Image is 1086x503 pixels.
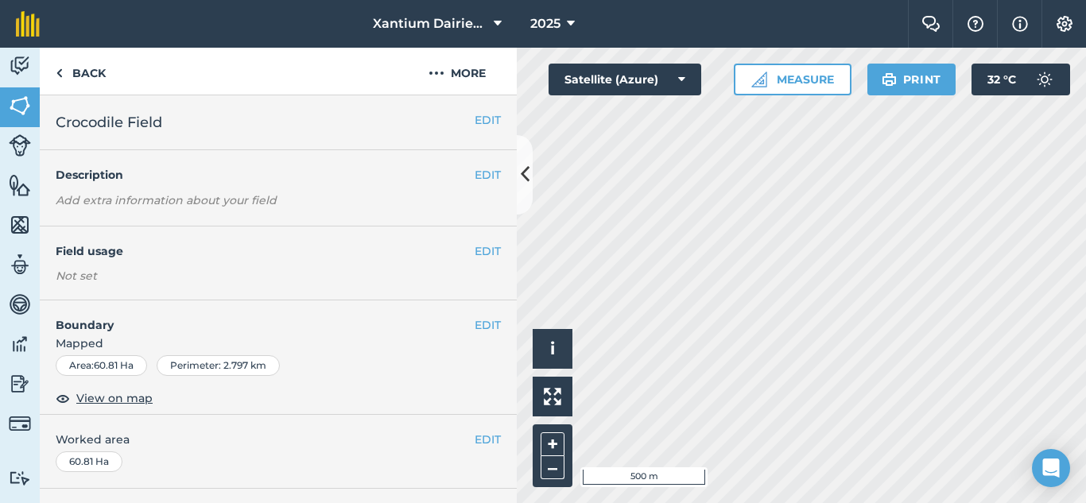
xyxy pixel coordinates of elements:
button: EDIT [475,166,501,184]
img: svg+xml;base64,PD94bWwgdmVyc2lvbj0iMS4wIiBlbmNvZGluZz0idXRmLTgiPz4KPCEtLSBHZW5lcmF0b3I6IEFkb2JlIE... [9,470,31,486]
span: Worked area [56,431,501,448]
button: EDIT [475,431,501,448]
button: – [541,456,564,479]
button: + [541,432,564,456]
div: 60.81 Ha [56,451,122,472]
div: Perimeter : 2.797 km [157,355,280,376]
img: Four arrows, one pointing top left, one top right, one bottom right and the last bottom left [544,388,561,405]
img: svg+xml;base64,PD94bWwgdmVyc2lvbj0iMS4wIiBlbmNvZGluZz0idXRmLTgiPz4KPCEtLSBHZW5lcmF0b3I6IEFkb2JlIE... [1029,64,1061,95]
div: Not set [56,268,501,284]
em: Add extra information about your field [56,193,277,207]
img: svg+xml;base64,PHN2ZyB4bWxucz0iaHR0cDovL3d3dy53My5vcmcvMjAwMC9zdmciIHdpZHRoPSI5IiBoZWlnaHQ9IjI0Ii... [56,64,63,83]
button: Print [867,64,956,95]
img: svg+xml;base64,PHN2ZyB4bWxucz0iaHR0cDovL3d3dy53My5vcmcvMjAwMC9zdmciIHdpZHRoPSIxOSIgaGVpZ2h0PSIyNC... [882,70,897,89]
span: 32 ° C [987,64,1016,95]
span: View on map [76,389,153,407]
h4: Description [56,166,501,184]
button: View on map [56,389,153,408]
div: Area : 60.81 Ha [56,355,147,376]
img: Two speech bubbles overlapping with the left bubble in the forefront [921,16,941,32]
button: EDIT [475,316,501,334]
img: svg+xml;base64,PD94bWwgdmVyc2lvbj0iMS4wIiBlbmNvZGluZz0idXRmLTgiPz4KPCEtLSBHZW5lcmF0b3I6IEFkb2JlIE... [9,412,31,435]
img: svg+xml;base64,PD94bWwgdmVyc2lvbj0iMS4wIiBlbmNvZGluZz0idXRmLTgiPz4KPCEtLSBHZW5lcmF0b3I6IEFkb2JlIE... [9,372,31,396]
img: A cog icon [1055,16,1074,32]
a: Back [40,48,122,95]
img: svg+xml;base64,PD94bWwgdmVyc2lvbj0iMS4wIiBlbmNvZGluZz0idXRmLTgiPz4KPCEtLSBHZW5lcmF0b3I6IEFkb2JlIE... [9,134,31,157]
button: Measure [734,64,851,95]
button: More [398,48,517,95]
span: Crocodile Field [56,111,162,133]
button: Satellite (Azure) [549,64,701,95]
img: svg+xml;base64,PD94bWwgdmVyc2lvbj0iMS4wIiBlbmNvZGluZz0idXRmLTgiPz4KPCEtLSBHZW5lcmF0b3I6IEFkb2JlIE... [9,54,31,78]
button: i [533,329,572,369]
img: svg+xml;base64,PD94bWwgdmVyc2lvbj0iMS4wIiBlbmNvZGluZz0idXRmLTgiPz4KPCEtLSBHZW5lcmF0b3I6IEFkb2JlIE... [9,253,31,277]
button: EDIT [475,111,501,129]
span: Mapped [40,335,517,352]
button: EDIT [475,242,501,260]
img: A question mark icon [966,16,985,32]
h4: Boundary [40,300,475,334]
img: fieldmargin Logo [16,11,40,37]
img: svg+xml;base64,PD94bWwgdmVyc2lvbj0iMS4wIiBlbmNvZGluZz0idXRmLTgiPz4KPCEtLSBHZW5lcmF0b3I6IEFkb2JlIE... [9,332,31,356]
span: i [550,339,555,358]
img: Ruler icon [751,72,767,87]
img: svg+xml;base64,PHN2ZyB4bWxucz0iaHR0cDovL3d3dy53My5vcmcvMjAwMC9zdmciIHdpZHRoPSIxOCIgaGVpZ2h0PSIyNC... [56,389,70,408]
div: Open Intercom Messenger [1032,449,1070,487]
img: svg+xml;base64,PHN2ZyB4bWxucz0iaHR0cDovL3d3dy53My5vcmcvMjAwMC9zdmciIHdpZHRoPSI1NiIgaGVpZ2h0PSI2MC... [9,213,31,237]
img: svg+xml;base64,PHN2ZyB4bWxucz0iaHR0cDovL3d3dy53My5vcmcvMjAwMC9zdmciIHdpZHRoPSI1NiIgaGVpZ2h0PSI2MC... [9,173,31,197]
img: svg+xml;base64,PD94bWwgdmVyc2lvbj0iMS4wIiBlbmNvZGluZz0idXRmLTgiPz4KPCEtLSBHZW5lcmF0b3I6IEFkb2JlIE... [9,292,31,316]
img: svg+xml;base64,PHN2ZyB4bWxucz0iaHR0cDovL3d3dy53My5vcmcvMjAwMC9zdmciIHdpZHRoPSI1NiIgaGVpZ2h0PSI2MC... [9,94,31,118]
button: 32 °C [972,64,1070,95]
span: 2025 [530,14,560,33]
h4: Field usage [56,242,475,260]
img: svg+xml;base64,PHN2ZyB4bWxucz0iaHR0cDovL3d3dy53My5vcmcvMjAwMC9zdmciIHdpZHRoPSIxNyIgaGVpZ2h0PSIxNy... [1012,14,1028,33]
span: Xantium Dairies [GEOGRAPHIC_DATA] [373,14,487,33]
img: svg+xml;base64,PHN2ZyB4bWxucz0iaHR0cDovL3d3dy53My5vcmcvMjAwMC9zdmciIHdpZHRoPSIyMCIgaGVpZ2h0PSIyNC... [429,64,444,83]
